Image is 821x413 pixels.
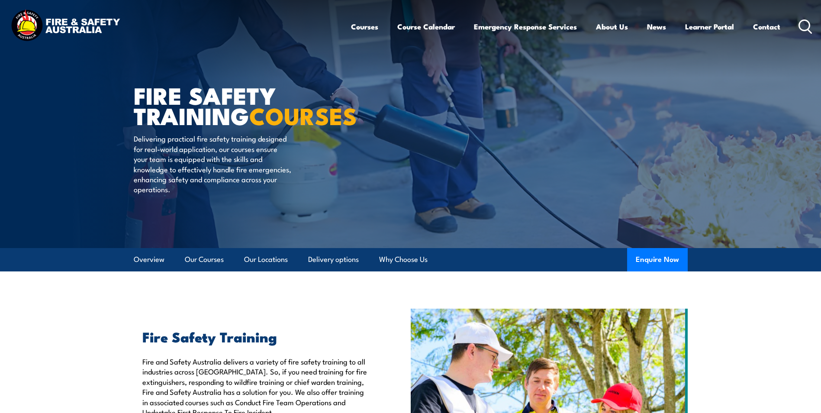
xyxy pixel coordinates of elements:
a: About Us [596,15,628,38]
a: News [647,15,666,38]
a: Why Choose Us [379,248,428,271]
button: Enquire Now [627,248,688,271]
h1: FIRE SAFETY TRAINING [134,85,348,125]
a: Courses [351,15,378,38]
a: Contact [753,15,780,38]
a: Course Calendar [397,15,455,38]
a: Emergency Response Services [474,15,577,38]
a: Learner Portal [685,15,734,38]
p: Delivering practical fire safety training designed for real-world application, our courses ensure... [134,133,292,194]
a: Overview [134,248,164,271]
strong: COURSES [249,97,357,133]
h2: Fire Safety Training [142,330,371,342]
a: Our Courses [185,248,224,271]
a: Our Locations [244,248,288,271]
a: Delivery options [308,248,359,271]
